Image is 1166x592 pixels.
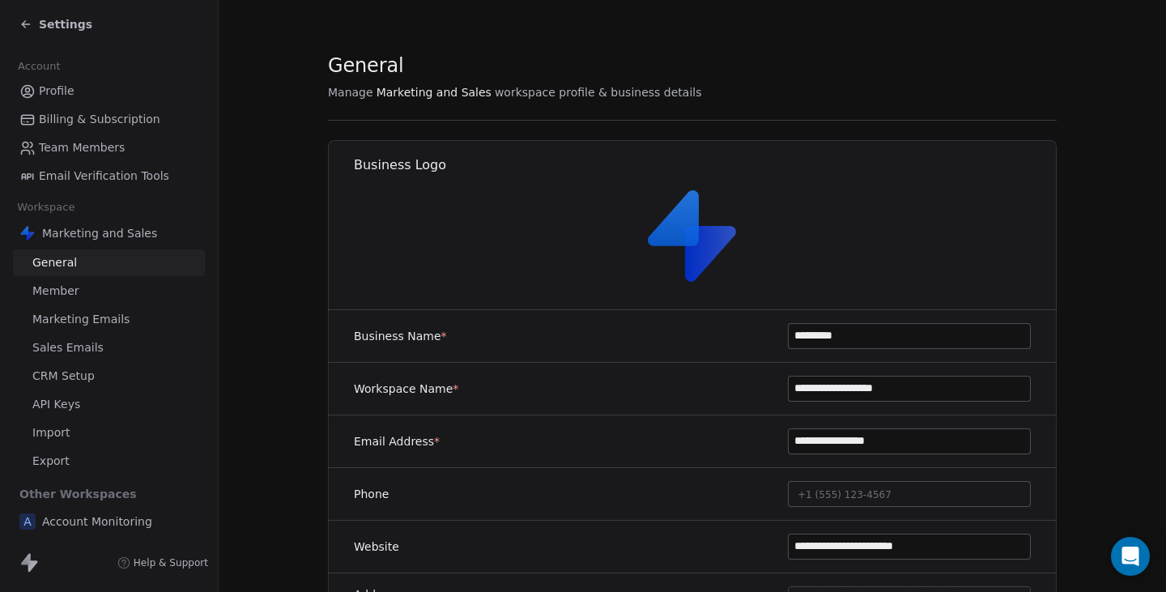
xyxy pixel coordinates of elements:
span: General [32,254,77,271]
span: CRM Setup [32,368,95,385]
span: Profile [39,83,74,100]
a: CRM Setup [13,363,205,390]
a: Team Members [13,134,205,161]
span: Marketing Emails [32,311,130,328]
img: Swipe%20One%20Logo%201-1.svg [19,225,36,241]
a: Email Verification Tools [13,163,205,190]
a: Billing & Subscription [13,106,205,133]
a: Marketing Emails [13,306,205,333]
label: Email Address [354,433,440,449]
a: Help & Support [117,556,208,569]
span: Help & Support [134,556,208,569]
label: Workspace Name [354,381,458,397]
img: Swipe%20One%20Logo%201-1.svg [641,184,745,287]
a: General [13,249,205,276]
h1: Business Logo [354,156,1057,174]
span: Workspace [11,195,82,219]
span: Member [32,283,79,300]
a: Profile [13,78,205,104]
span: Manage [328,84,373,100]
a: Export [13,448,205,475]
span: Account [11,54,67,79]
span: Other Workspaces [13,481,143,507]
label: Phone [354,486,389,502]
div: Open Intercom Messenger [1111,537,1150,576]
a: API Keys [13,391,205,418]
span: General [328,53,404,78]
span: Sales Emails [32,339,104,356]
span: Import [32,424,70,441]
span: +1 (555) 123-4567 [798,489,892,500]
span: Team Members [39,139,125,156]
a: Settings [19,16,92,32]
span: workspace profile & business details [495,84,702,100]
button: +1 (555) 123-4567 [788,481,1031,507]
a: Sales Emails [13,334,205,361]
label: Business Name [354,328,447,344]
label: Website [354,539,399,555]
span: Settings [39,16,92,32]
span: Billing & Subscription [39,111,160,128]
span: Marketing and Sales [377,84,492,100]
span: Export [32,453,70,470]
a: Member [13,278,205,305]
a: Import [13,420,205,446]
span: API Keys [32,396,80,413]
span: Email Verification Tools [39,168,169,185]
span: Account Monitoring [42,513,152,530]
span: Marketing and Sales [42,225,157,241]
span: A [19,513,36,530]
